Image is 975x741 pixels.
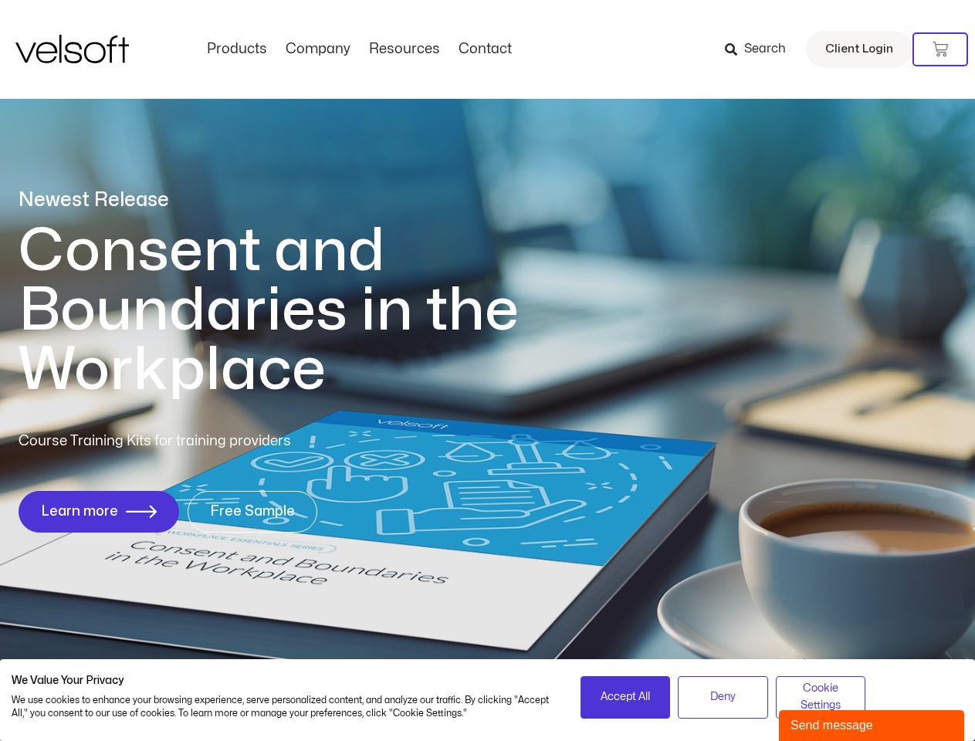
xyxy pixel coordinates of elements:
a: Search [725,36,797,63]
img: Velsoft Training Materials [15,35,129,63]
a: CompanyMenu Toggle [276,41,360,58]
button: Accept all cookies [581,676,671,719]
p: Newest Release [19,187,582,214]
p: We use cookies to enhance your browsing experience, serve personalized content, and analyze our t... [12,694,557,720]
nav: Menu [198,41,521,58]
span: Cookie Settings [786,680,856,715]
span: Deny [710,689,736,705]
a: ResourcesMenu Toggle [360,41,449,58]
button: Deny all cookies [678,676,768,719]
h2: We Value Your Privacy [12,674,557,688]
span: Accept All [601,689,650,705]
a: ProductsMenu Toggle [198,41,276,58]
a: Free Sample [188,491,317,533]
a: Client Login [806,31,912,68]
button: Adjust cookie preferences [776,676,866,719]
h1: Consent and Boundaries in the Workplace [19,222,582,400]
iframe: chat widget [779,707,967,741]
p: Course Training Kits for training providers [19,431,403,452]
span: Free Sample [210,504,295,519]
span: Search [744,39,786,59]
span: Learn more [41,504,118,519]
a: ContactMenu Toggle [449,41,521,58]
a: Learn more [19,491,179,533]
span: Client Login [825,39,893,59]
